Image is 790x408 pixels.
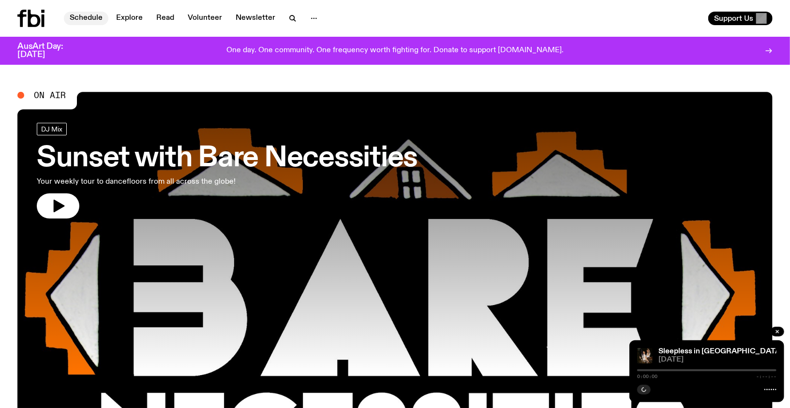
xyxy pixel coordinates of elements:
[182,12,228,25] a: Volunteer
[658,348,783,355] a: Sleepless in [GEOGRAPHIC_DATA]
[37,123,67,135] a: DJ Mix
[64,12,108,25] a: Schedule
[637,374,657,379] span: 0:00:00
[150,12,180,25] a: Read
[37,176,284,188] p: Your weekly tour to dancefloors from all across the globe!
[41,125,62,132] span: DJ Mix
[756,374,776,379] span: -:--:--
[708,12,773,25] button: Support Us
[226,46,564,55] p: One day. One community. One frequency worth fighting for. Donate to support [DOMAIN_NAME].
[34,91,66,100] span: On Air
[110,12,149,25] a: Explore
[37,123,417,219] a: Sunset with Bare NecessitiesYour weekly tour to dancefloors from all across the globe!
[17,43,79,59] h3: AusArt Day: [DATE]
[658,356,776,364] span: [DATE]
[37,145,417,172] h3: Sunset with Bare Necessities
[230,12,281,25] a: Newsletter
[637,348,653,364] img: Marcus Whale is on the left, bent to his knees and arching back with a gleeful look his face He i...
[714,14,753,23] span: Support Us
